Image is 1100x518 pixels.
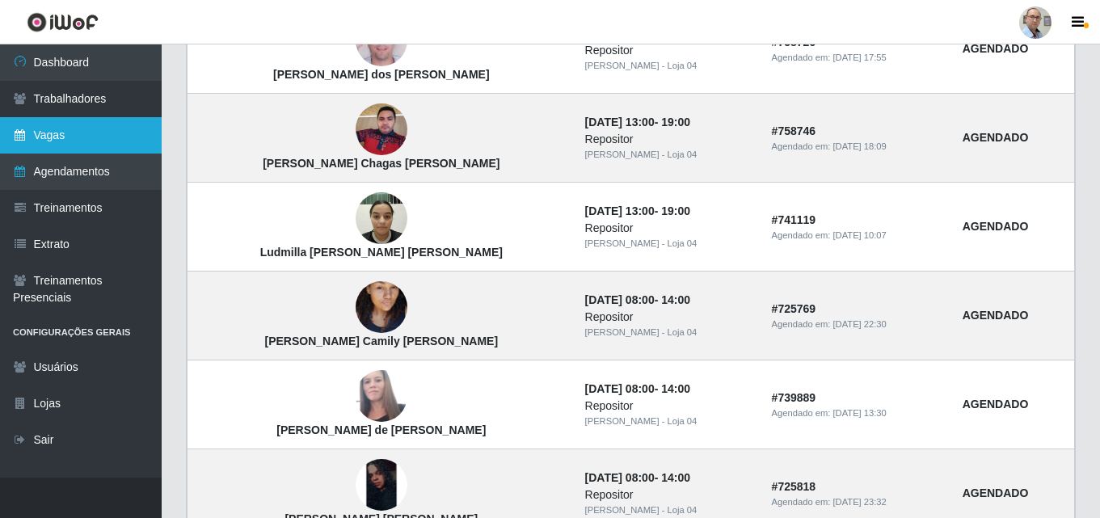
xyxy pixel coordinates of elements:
[27,12,99,32] img: CoreUI Logo
[264,335,498,347] strong: [PERSON_NAME] Camily [PERSON_NAME]
[585,237,752,251] div: [PERSON_NAME] - Loja 04
[661,204,690,217] time: 19:00
[585,293,690,306] strong: -
[260,246,503,259] strong: Ludmilla [PERSON_NAME] [PERSON_NAME]
[772,318,943,331] div: Agendado em:
[585,131,752,148] div: Repositor
[772,406,943,420] div: Agendado em:
[585,486,752,503] div: Repositor
[356,95,407,164] img: Francisco das Chagas de Oliveira
[963,220,1029,233] strong: AGENDADO
[356,262,407,354] img: Vanessa Camily Cândido da Silva
[832,408,886,418] time: [DATE] 13:30
[356,184,407,253] img: Ludmilla ryane de oliveira monteiro
[963,398,1029,411] strong: AGENDADO
[585,471,690,484] strong: -
[356,353,407,440] img: Rosângela Paiva de Andrade Silva
[832,230,886,240] time: [DATE] 10:07
[772,36,816,48] strong: # 758726
[585,204,690,217] strong: -
[585,42,752,59] div: Repositor
[772,495,943,509] div: Agendado em:
[273,68,490,81] strong: [PERSON_NAME] dos [PERSON_NAME]
[661,382,690,395] time: 14:00
[772,51,943,65] div: Agendado em:
[772,302,816,315] strong: # 725769
[772,480,816,493] strong: # 725818
[963,42,1029,55] strong: AGENDADO
[963,486,1029,499] strong: AGENDADO
[661,293,690,306] time: 14:00
[963,131,1029,144] strong: AGENDADO
[772,213,816,226] strong: # 741119
[963,309,1029,322] strong: AGENDADO
[832,319,886,329] time: [DATE] 22:30
[661,116,690,128] time: 19:00
[832,497,886,507] time: [DATE] 23:32
[772,229,943,242] div: Agendado em:
[832,53,886,62] time: [DATE] 17:55
[585,293,655,306] time: [DATE] 08:00
[585,471,655,484] time: [DATE] 08:00
[585,398,752,415] div: Repositor
[585,415,752,428] div: [PERSON_NAME] - Loja 04
[585,382,655,395] time: [DATE] 08:00
[585,382,690,395] strong: -
[585,148,752,162] div: [PERSON_NAME] - Loja 04
[585,116,655,128] time: [DATE] 13:00
[772,124,816,137] strong: # 758746
[661,471,690,484] time: 14:00
[585,326,752,339] div: [PERSON_NAME] - Loja 04
[263,157,499,170] strong: [PERSON_NAME] Chagas [PERSON_NAME]
[585,309,752,326] div: Repositor
[585,204,655,217] time: [DATE] 13:00
[832,141,886,151] time: [DATE] 18:09
[276,423,486,436] strong: [PERSON_NAME] de [PERSON_NAME]
[772,391,816,404] strong: # 739889
[772,140,943,154] div: Agendado em:
[585,503,752,517] div: [PERSON_NAME] - Loja 04
[356,459,407,511] img: Geovanna Mikaelly da Silva
[585,220,752,237] div: Repositor
[585,116,690,128] strong: -
[585,59,752,73] div: [PERSON_NAME] - Loja 04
